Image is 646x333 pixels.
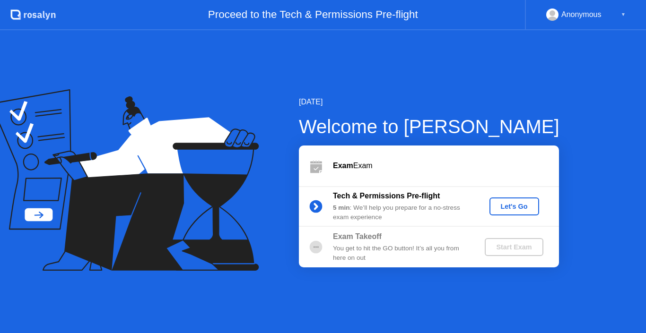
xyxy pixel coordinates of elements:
[333,204,350,211] b: 5 min
[621,9,626,21] div: ▼
[299,96,559,108] div: [DATE]
[333,192,440,200] b: Tech & Permissions Pre-flight
[333,244,469,263] div: You get to hit the GO button! It’s all you from here on out
[493,203,535,210] div: Let's Go
[489,243,539,251] div: Start Exam
[299,112,559,141] div: Welcome to [PERSON_NAME]
[485,238,543,256] button: Start Exam
[561,9,602,21] div: Anonymous
[333,162,353,170] b: Exam
[489,197,539,215] button: Let's Go
[333,232,382,240] b: Exam Takeoff
[333,203,469,222] div: : We’ll help you prepare for a no-stress exam experience
[333,160,559,171] div: Exam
